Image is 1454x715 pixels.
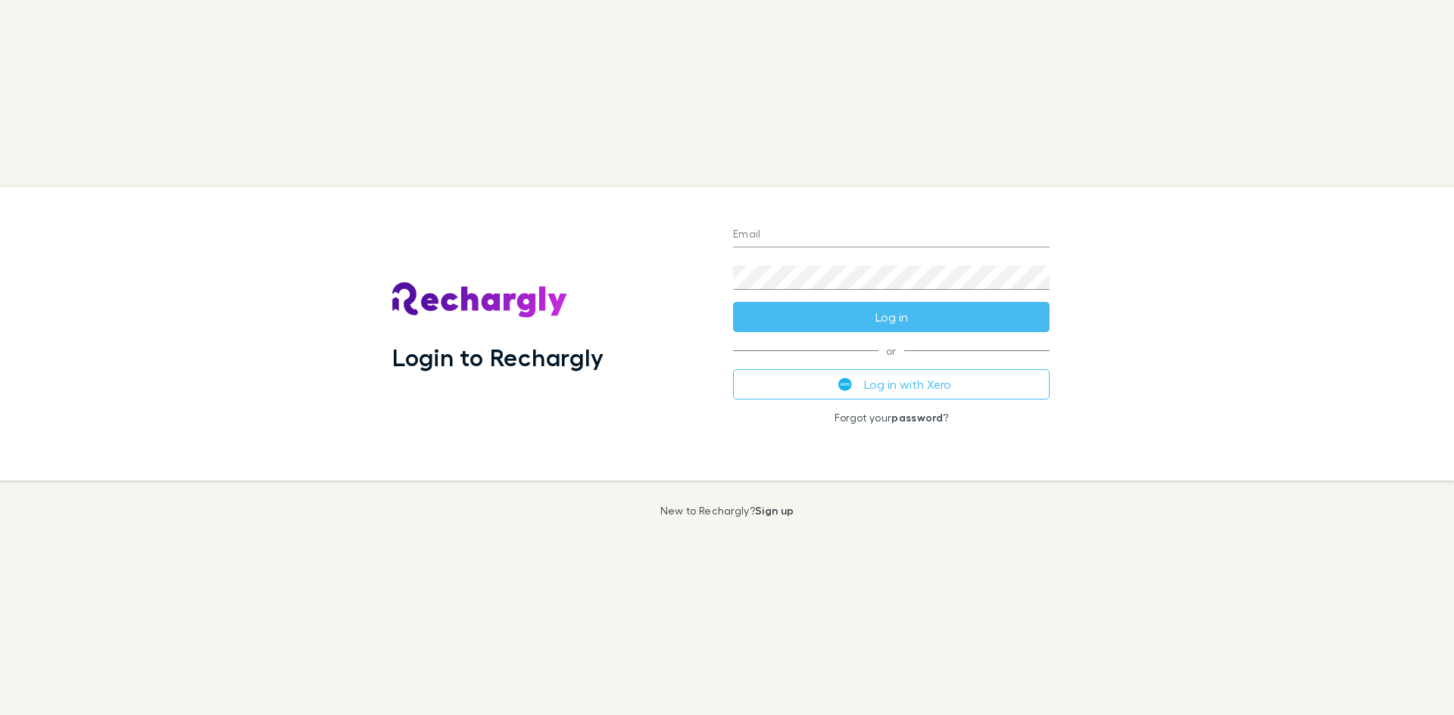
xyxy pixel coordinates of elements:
a: Sign up [755,504,794,517]
img: Rechargly's Logo [392,282,568,319]
a: password [891,411,943,424]
h1: Login to Rechargly [392,343,604,371]
p: Forgot your ? [733,412,1050,424]
button: Log in with Xero [733,369,1050,399]
p: New to Rechargly? [660,505,794,517]
img: Xero's logo [838,378,852,391]
button: Log in [733,302,1050,332]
